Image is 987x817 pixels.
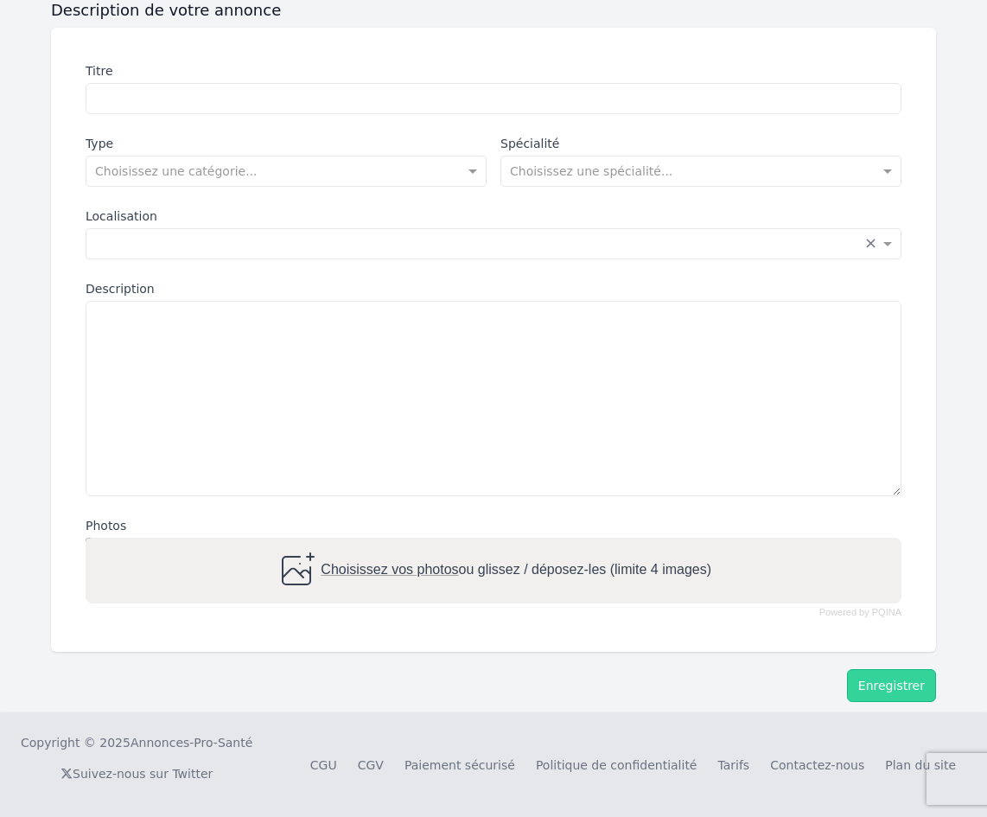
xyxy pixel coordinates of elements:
div: Copyright © 2025 [21,734,252,751]
a: Tarifs [717,758,749,772]
a: CGU [310,758,337,772]
a: Politique de confidentialité [536,758,697,772]
a: Paiement sécurisé [404,758,515,772]
a: Powered by PQINA [819,609,901,616]
a: Annonces-Pro-Santé [131,734,252,751]
a: Plan du site [885,758,956,772]
div: ou glissez / déposez-les (limite 4 images) [276,550,711,591]
label: Photos [86,517,901,534]
label: Description [86,280,901,297]
a: CGV [358,758,384,772]
label: Titre [86,62,901,80]
a: Suivez-nous sur Twitter [60,767,213,781]
label: Spécialité [500,135,901,152]
button: Enregistrer [847,669,936,702]
label: Localisation [86,207,901,225]
a: Contactez-nous [770,758,864,772]
label: Type [86,135,487,152]
span: Clear all [864,235,879,252]
span: Choisissez vos photos [321,563,458,578]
